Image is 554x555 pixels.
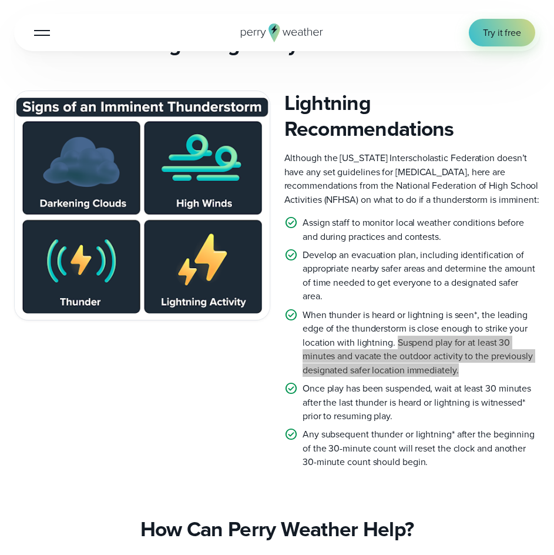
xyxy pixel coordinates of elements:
h3: Lightning Recommendations [284,91,540,142]
h3: Lightning Policy Guidelines [153,32,400,57]
p: Any subsequent thunder or lightning* after the beginning of the 30-minute count will reset the cl... [303,427,540,469]
p: Develop an evacuation plan, including identification of appropriate nearby safer areas and determ... [303,248,540,303]
p: Assign staff to monitor local weather conditions before and during practices and contests. [303,216,540,243]
img: Signs of a Thunderstorm [15,91,270,320]
span: Try it free [483,26,521,39]
p: When thunder is heard or lightning is seen*, the leading edge of the thunderstorm is close enough... [303,308,540,377]
h3: How Can Perry Weather Help? [140,517,414,542]
p: Once play has been suspended, wait at least 30 minutes after the last thunder is heard or lightni... [303,382,540,423]
a: Try it free [469,19,535,46]
p: Although the [US_STATE] Interscholastic Federation doesn’t have any set guidelines for [MEDICAL_D... [284,151,540,206]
